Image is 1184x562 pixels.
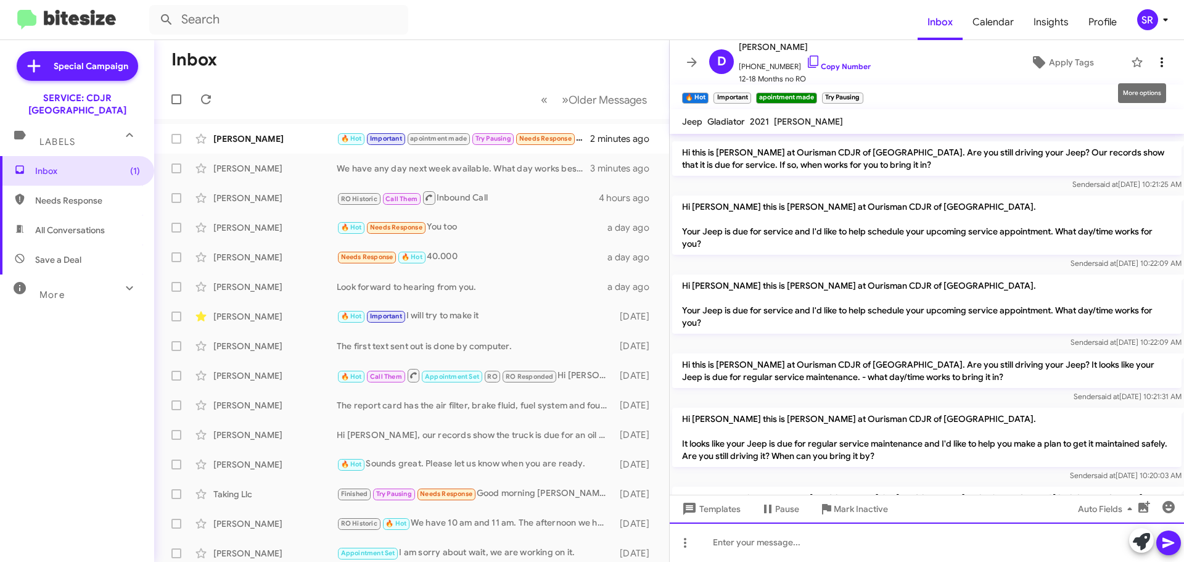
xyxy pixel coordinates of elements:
[1074,392,1182,401] span: Sender [DATE] 10:21:31 AM
[337,399,614,411] div: The report card has the air filter, brake fluid, fuel system and four wheel drive service is in t...
[541,92,548,107] span: «
[614,399,659,411] div: [DATE]
[672,196,1182,255] p: Hi [PERSON_NAME] this is [PERSON_NAME] at Ourisman CDJR of [GEOGRAPHIC_DATA]. Your Jeep is due fo...
[337,457,614,471] div: Sounds great. Please let us know when you are ready.
[337,516,614,531] div: We have 10 am and 11 am. The afternoon we have 2 pm or 4pm. What works best for you?
[337,309,614,323] div: I will try to make it
[1024,4,1079,40] a: Insights
[1070,471,1182,480] span: Sender [DATE] 10:20:03 AM
[213,370,337,382] div: [PERSON_NAME]
[337,546,614,560] div: I am sorry about wait, we are working on it.
[599,192,659,204] div: 4 hours ago
[554,87,654,112] button: Next
[750,498,809,520] button: Pause
[410,134,467,143] span: apointment made
[1098,392,1119,401] span: said at
[717,52,726,72] span: D
[1095,337,1116,347] span: said at
[1118,83,1166,103] div: More options
[607,221,659,234] div: a day ago
[17,51,138,81] a: Special Campaign
[337,368,614,383] div: Hi [PERSON_NAME] this is [PERSON_NAME], Service Director at Ourisman CDJR of [GEOGRAPHIC_DATA]. J...
[337,220,607,234] div: You too
[1078,498,1137,520] span: Auto Fields
[213,281,337,293] div: [PERSON_NAME]
[569,93,647,107] span: Older Messages
[672,275,1182,334] p: Hi [PERSON_NAME] this is [PERSON_NAME] at Ourisman CDJR of [GEOGRAPHIC_DATA]. Your Jeep is due fo...
[213,221,337,234] div: [PERSON_NAME]
[370,373,402,381] span: Call Them
[1071,337,1182,347] span: Sender [DATE] 10:22:09 AM
[1096,180,1118,189] span: said at
[614,429,659,441] div: [DATE]
[213,488,337,500] div: Taking Llc
[213,192,337,204] div: [PERSON_NAME]
[614,458,659,471] div: [DATE]
[614,547,659,560] div: [DATE]
[401,253,422,261] span: 🔥 Hot
[707,116,745,127] span: Gladiator
[1137,9,1158,30] div: SR
[614,340,659,352] div: [DATE]
[341,373,362,381] span: 🔥 Hot
[963,4,1024,40] a: Calendar
[506,373,553,381] span: RO Responded
[341,460,362,468] span: 🔥 Hot
[680,498,741,520] span: Templates
[750,116,769,127] span: 2021
[682,116,702,127] span: Jeep
[370,134,402,143] span: Important
[39,289,65,300] span: More
[487,373,497,381] span: RO
[1095,258,1116,268] span: said at
[337,487,614,501] div: Good morning [PERSON_NAME], I never received a call back from you guys. I need my vehicle to be d...
[337,162,590,175] div: We have any day next week available. What day works best for you to drop it off to us?
[672,141,1182,176] p: Hi this is [PERSON_NAME] at Ourisman CDJR of [GEOGRAPHIC_DATA]. Are you still driving your Jeep? ...
[775,498,799,520] span: Pause
[341,519,377,527] span: RO Historic
[213,162,337,175] div: [PERSON_NAME]
[35,254,81,266] span: Save a Deal
[341,549,395,557] span: Appointment Set
[1068,498,1147,520] button: Auto Fields
[337,131,590,146] div: For sure Thanks
[1071,258,1182,268] span: Sender [DATE] 10:22:09 AM
[337,190,599,205] div: Inbound Call
[998,51,1125,73] button: Apply Tags
[672,408,1182,467] p: Hi [PERSON_NAME] this is [PERSON_NAME] at Ourisman CDJR of [GEOGRAPHIC_DATA]. It looks like your ...
[774,116,843,127] span: [PERSON_NAME]
[171,50,217,70] h1: Inbox
[739,39,871,54] span: [PERSON_NAME]
[420,490,472,498] span: Needs Response
[385,519,406,527] span: 🔥 Hot
[213,547,337,560] div: [PERSON_NAME]
[739,73,871,85] span: 12-18 Months no RO
[534,87,654,112] nav: Page navigation example
[376,490,412,498] span: Try Pausing
[337,281,607,293] div: Look forward to hearing from you.
[35,194,140,207] span: Needs Response
[590,162,659,175] div: 3 minutes ago
[739,54,871,73] span: [PHONE_NUMBER]
[213,399,337,411] div: [PERSON_NAME]
[1079,4,1127,40] a: Profile
[1049,51,1094,73] span: Apply Tags
[370,312,402,320] span: Important
[385,195,417,203] span: Call Them
[35,165,140,177] span: Inbox
[834,498,888,520] span: Mark Inactive
[130,165,140,177] span: (1)
[213,518,337,530] div: [PERSON_NAME]
[149,5,408,35] input: Search
[590,133,659,145] div: 2 minutes ago
[533,87,555,112] button: Previous
[713,93,750,104] small: Important
[213,251,337,263] div: [PERSON_NAME]
[607,251,659,263] div: a day ago
[337,340,614,352] div: The first text sent out is done by computer.
[475,134,511,143] span: Try Pausing
[39,136,75,147] span: Labels
[337,250,607,264] div: 40.000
